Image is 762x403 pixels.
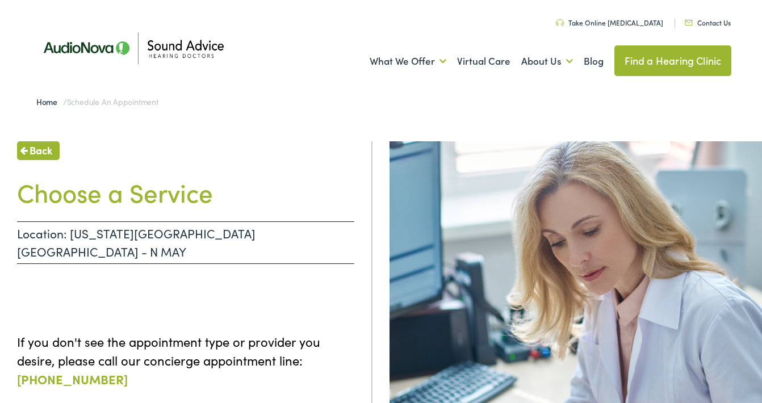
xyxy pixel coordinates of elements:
a: Back [17,141,60,160]
a: Take Online [MEDICAL_DATA] [556,18,663,27]
a: [PHONE_NUMBER] [17,370,128,388]
p: If you don't see the appointment type or provider you desire, please call our concierge appointme... [17,332,354,388]
a: Contact Us [685,18,731,27]
a: Blog [584,40,604,82]
span: Back [30,142,52,158]
img: Headphone icon in a unique green color, suggesting audio-related services or features. [556,19,564,26]
a: Virtual Care [457,40,510,82]
span: / [36,96,158,107]
span: Schedule an Appointment [67,96,158,107]
img: Icon representing mail communication in a unique green color, indicative of contact or communicat... [685,20,693,26]
h1: Choose a Service [17,177,354,207]
a: Find a Hearing Clinic [614,45,732,76]
p: Location: [US_STATE][GEOGRAPHIC_DATA] [GEOGRAPHIC_DATA] - N MAY [17,221,354,264]
a: What We Offer [370,40,446,82]
a: About Us [521,40,573,82]
a: Home [36,96,63,107]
